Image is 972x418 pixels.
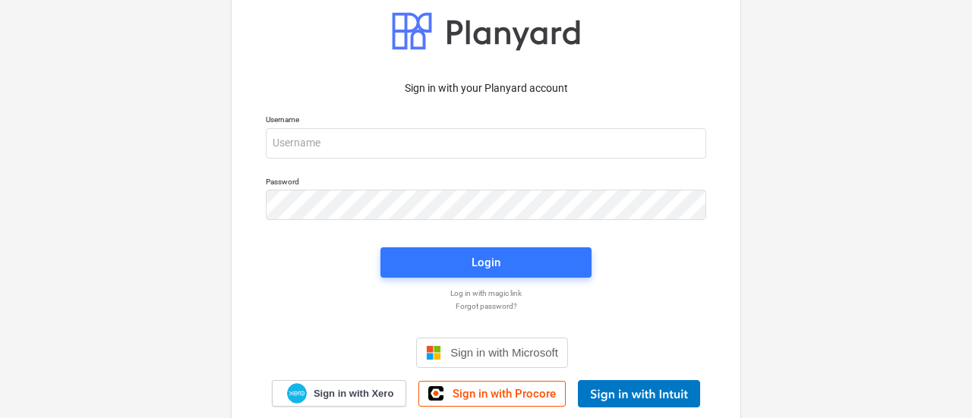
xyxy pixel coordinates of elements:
[380,247,592,278] button: Login
[418,381,566,407] a: Sign in with Procore
[266,128,706,159] input: Username
[426,345,441,360] img: Microsoft logo
[450,346,558,359] span: Sign in with Microsoft
[272,380,407,407] a: Sign in with Xero
[266,177,706,190] p: Password
[258,288,714,298] a: Log in with magic link
[472,253,500,272] div: Login
[453,387,556,401] span: Sign in with Procore
[266,115,706,127] p: Username
[266,80,706,96] p: Sign in with your Planyard account
[287,383,307,404] img: Xero logo
[314,387,393,401] span: Sign in with Xero
[258,301,714,311] a: Forgot password?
